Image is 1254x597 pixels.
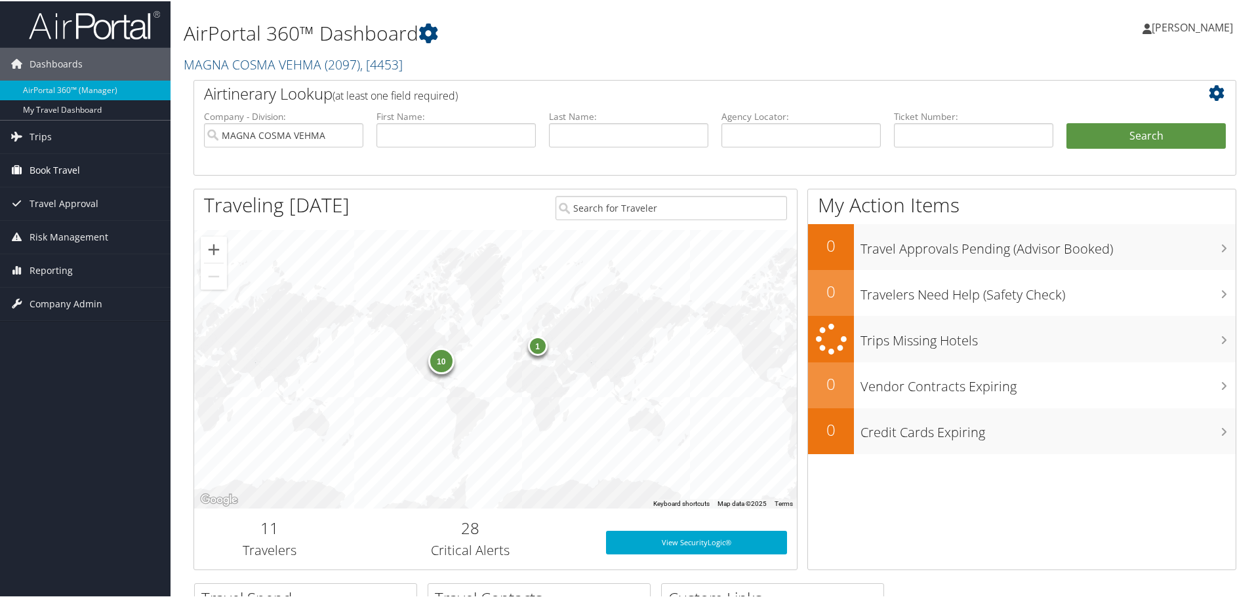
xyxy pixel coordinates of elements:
[808,372,854,394] h2: 0
[30,220,108,252] span: Risk Management
[653,498,710,507] button: Keyboard shortcuts
[355,516,586,538] h2: 28
[197,490,241,507] img: Google
[30,286,102,319] span: Company Admin
[197,490,241,507] a: Open this area in Google Maps (opens a new window)
[204,81,1139,104] h2: Airtinerary Lookup
[201,235,227,261] button: Zoom in
[1143,7,1246,46] a: [PERSON_NAME]
[860,370,1236,395] h3: Vendor Contracts Expiring
[808,223,1236,269] a: 0Travel Approvals Pending (Advisor Booked)
[30,119,52,152] span: Trips
[808,269,1236,315] a: 0Travelers Need Help (Safety Check)
[428,347,454,373] div: 10
[808,279,854,301] h2: 0
[808,190,1236,218] h1: My Action Items
[808,315,1236,361] a: Trips Missing Hotels
[376,109,536,122] label: First Name:
[775,499,793,506] a: Terms (opens in new tab)
[860,324,1236,349] h3: Trips Missing Hotels
[355,540,586,558] h3: Critical Alerts
[808,233,854,256] h2: 0
[204,540,335,558] h3: Travelers
[860,232,1236,257] h3: Travel Approvals Pending (Advisor Booked)
[184,18,892,46] h1: AirPortal 360™ Dashboard
[204,190,350,218] h1: Traveling [DATE]
[808,407,1236,453] a: 0Credit Cards Expiring
[808,417,854,440] h2: 0
[527,334,547,354] div: 1
[360,54,403,72] span: , [ 4453 ]
[606,530,787,553] a: View SecurityLogic®
[30,153,80,185] span: Book Travel
[721,109,881,122] label: Agency Locator:
[860,415,1236,440] h3: Credit Cards Expiring
[894,109,1053,122] label: Ticket Number:
[1066,122,1226,148] button: Search
[29,9,160,39] img: airportal-logo.png
[1152,19,1233,33] span: [PERSON_NAME]
[184,54,403,72] a: MAGNA COSMA VEHMA
[860,278,1236,303] h3: Travelers Need Help (Safety Check)
[30,47,83,79] span: Dashboards
[204,109,363,122] label: Company - Division:
[30,186,98,219] span: Travel Approval
[204,516,335,538] h2: 11
[333,87,458,102] span: (at least one field required)
[201,262,227,288] button: Zoom out
[808,361,1236,407] a: 0Vendor Contracts Expiring
[549,109,708,122] label: Last Name:
[30,253,73,286] span: Reporting
[556,195,787,219] input: Search for Traveler
[718,499,767,506] span: Map data ©2025
[325,54,360,72] span: ( 2097 )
